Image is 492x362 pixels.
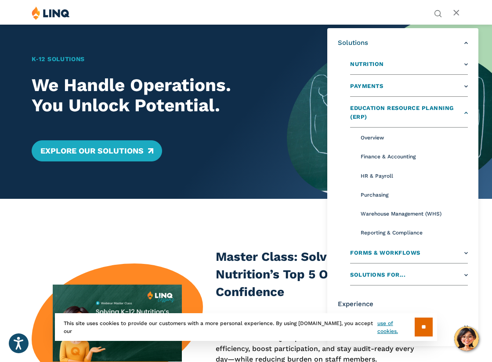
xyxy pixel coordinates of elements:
span: HR & Payroll [361,173,393,179]
span: Experience [338,300,373,309]
img: LINQ | K‑12 Software [32,6,70,20]
nav: Utility Navigation [434,6,442,17]
a: Resources [338,322,468,331]
a: Purchasing [361,186,457,205]
h2: We Handle Operations. You Unlock Potential. [32,75,267,116]
a: Nutrition [350,57,468,75]
a: Finance & Accounting [361,147,457,166]
a: Warehouse Management (WHS) [361,205,457,223]
span: Reporting & Compliance [361,230,423,236]
a: use of cookies. [377,319,415,335]
span: Warehouse Management (WHS) [361,211,441,217]
h1: K‑12 Solutions [32,55,267,64]
span: Solutions for... [350,271,405,280]
a: Forms & Workflows [350,246,468,263]
div: This site uses cookies to provide our customers with a more personal experience. By using [DOMAIN... [55,313,437,341]
span: Payments [350,82,383,91]
a: HR & Payroll [361,167,457,186]
button: Open Main Menu [453,8,460,18]
span: Purchasing [361,192,388,198]
span: Solutions [338,38,368,48]
h3: Master Class: Solving K-12 Nutrition’s Top 5 Obstacles With Confidence [216,248,424,300]
button: Open Search Bar [434,9,442,17]
span: Nutrition [350,60,384,69]
span: Education Resource Planning (ERP) [350,104,462,122]
a: Overview [361,128,457,147]
a: Payments [350,79,468,97]
a: Reporting & Compliance [361,223,457,242]
img: Home Banner [287,24,492,199]
a: Solutions [338,38,468,48]
span: Overview [361,135,384,141]
a: Education Resource Planning (ERP) [350,101,468,128]
span: Finance & Accounting [361,154,416,160]
a: Explore Our Solutions [32,140,162,161]
a: Experience [338,300,468,309]
a: Solutions for... [350,268,468,285]
nav: Primary Navigation [327,28,478,346]
button: Hello, have a question? Let’s chat. [454,326,479,351]
span: Forms & Workflows [350,249,420,258]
